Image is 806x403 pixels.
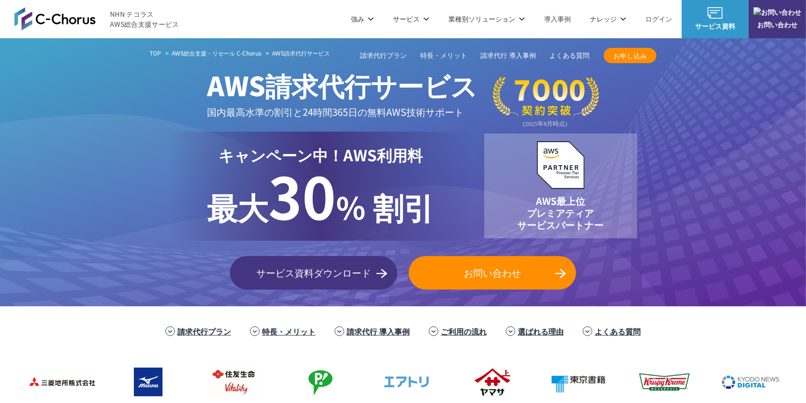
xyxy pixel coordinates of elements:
[110,9,179,29] span: NHN テコラス AWS総合支援サービス
[177,325,231,337] a: 請求代行プラン
[549,51,589,61] a: よくある質問
[272,49,330,57] span: AWS請求代行サービス
[24,363,100,401] img: 三菱地所
[645,14,672,24] a: ログイン
[537,141,585,189] img: AWSプレミアティアサービスパートナー
[110,363,186,401] img: ミズノ
[708,7,723,19] img: AWS総合支援サービス C-Chorus サービス資料
[230,266,397,280] span: サービス資料ダウンロード
[14,7,96,30] img: AWS総合支援サービス C-Chorus
[493,77,599,128] img: 契約件数
[441,325,487,337] a: ご利用の流れ
[393,14,429,24] p: サービス
[14,7,179,30] a: AWS総合支援サービス C-Chorus NHN テコラスAWS総合支援サービス
[409,266,576,280] span: お問い合わせ
[169,132,473,241] a: キャンペーン中！AWS利用料 最大30% 割引
[360,51,407,61] a: 請求代行プラン
[172,49,261,57] a: AWS総合支援・リセール C-Chorus
[420,51,467,61] a: 特長・メリット
[448,14,525,24] p: 業種別ソリューション
[604,51,656,61] span: お申し込み
[207,166,435,229] p: % 割引
[368,363,445,401] img: エアトリ
[196,363,272,401] img: 住友生命保険相互
[282,363,359,401] img: フジモトHD
[480,51,536,61] a: 請求代行 導入事例
[753,7,801,17] img: お問い合わせ
[207,143,435,166] p: キャンペーン中！AWS利用料
[351,14,374,24] p: 強み
[590,14,626,24] p: ナレッジ
[207,184,269,228] span: 最大
[517,195,603,231] p: AWS最上位 プレミアティア サービスパートナー
[207,66,478,104] span: AWS請求代行サービス
[682,21,749,31] span: サービス資料
[540,363,617,401] img: 東京書籍
[230,256,397,290] a: サービス資料ダウンロード
[749,20,806,30] span: お問い合わせ
[604,48,656,63] a: お申し込み
[262,325,316,337] a: 特長・メリット
[544,14,571,24] a: 導入事例
[454,363,531,401] img: ヤマサ醤油
[150,49,161,57] a: TOP
[626,363,703,401] img: クリスピー・クリーム・ドーナツ
[347,325,410,337] a: 請求代行 導入事例
[712,363,789,401] img: 共同通信デジタル
[207,104,478,120] p: 国内最高水準の割引と 24時間365日の無料AWS技術サポート
[518,325,564,337] a: 選ばれる理由
[269,153,337,236] span: 30
[409,256,576,290] a: お問い合わせ
[595,325,641,337] a: よくある質問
